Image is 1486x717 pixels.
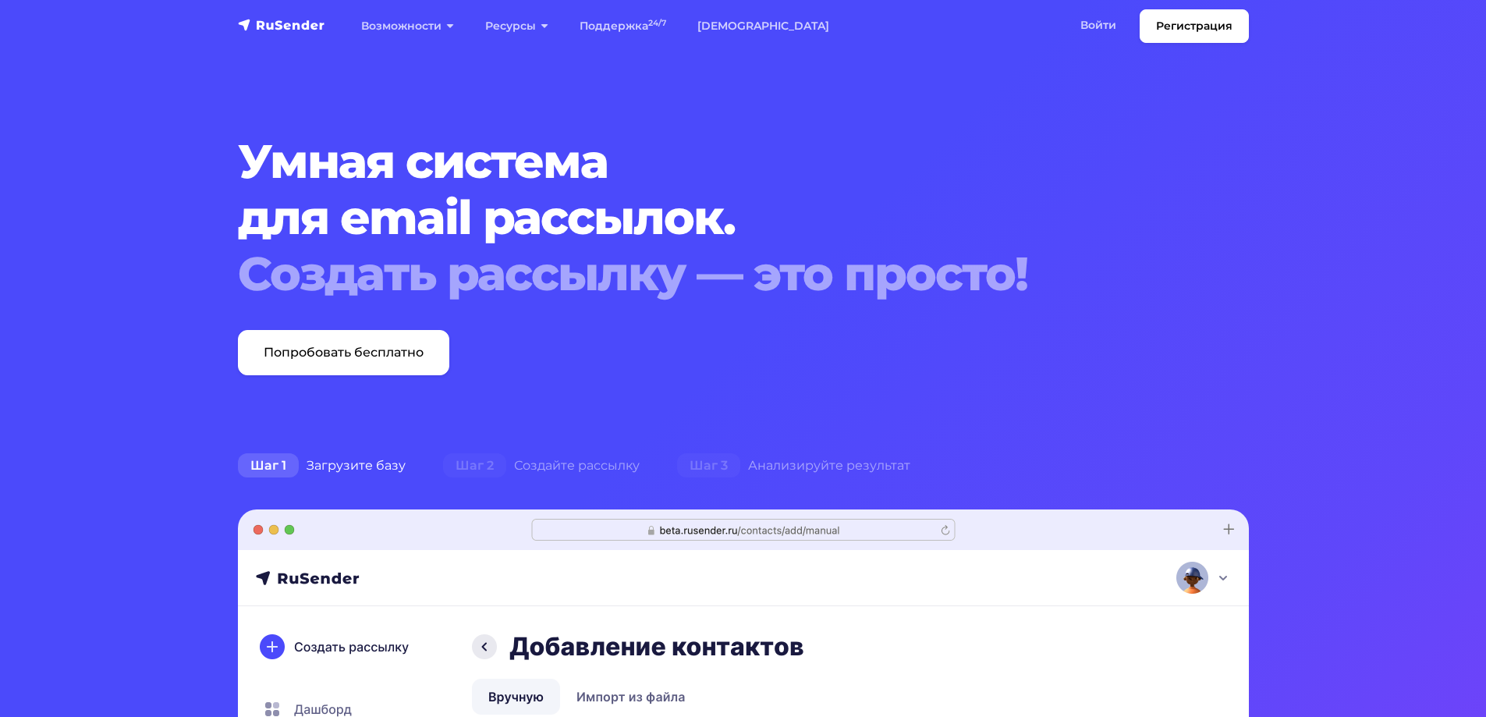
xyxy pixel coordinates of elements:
[658,450,929,481] div: Анализируйте результат
[1065,9,1132,41] a: Войти
[238,246,1163,302] div: Создать рассылку — это просто!
[677,453,740,478] span: Шаг 3
[219,450,424,481] div: Загрузите базу
[424,450,658,481] div: Создайте рассылку
[564,10,682,42] a: Поддержка24/7
[346,10,470,42] a: Возможности
[443,453,506,478] span: Шаг 2
[470,10,564,42] a: Ресурсы
[238,330,449,375] a: Попробовать бесплатно
[648,18,666,28] sup: 24/7
[238,133,1163,302] h1: Умная система для email рассылок.
[682,10,845,42] a: [DEMOGRAPHIC_DATA]
[238,453,299,478] span: Шаг 1
[1140,9,1249,43] a: Регистрация
[238,17,325,33] img: RuSender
